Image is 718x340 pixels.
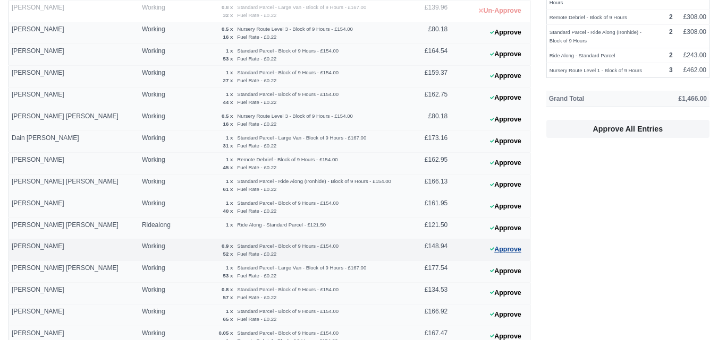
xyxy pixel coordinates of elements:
[403,22,451,44] td: £80.18
[237,113,353,119] small: Nursery Route Level 3 - Block of 9 Hours - £154.00
[484,199,527,214] button: Approve
[9,218,139,239] td: [PERSON_NAME] [PERSON_NAME]
[237,56,276,62] small: Fuel Rate - £0.22
[139,282,179,304] td: Working
[223,186,233,192] strong: 61 x
[223,56,233,62] strong: 53 x
[223,99,233,105] strong: 44 x
[403,196,451,218] td: £161.95
[9,22,139,44] td: [PERSON_NAME]
[237,143,276,149] small: Fuel Rate - £0.22
[675,48,709,63] td: £243.00
[226,91,233,97] strong: 1 x
[237,164,276,170] small: Fuel Rate - £0.22
[237,330,339,336] small: Standard Parcel - Block of 9 Hours - £154.00
[237,265,366,271] small: Standard Parcel - Large Van - Block of 9 Hours - £167.00
[403,175,451,196] td: £166.13
[223,164,233,170] strong: 45 x
[550,14,627,20] small: Remote Debrief - Block of 9 Hours
[550,67,642,73] small: Nursery Route Level 1 - Block of 9 Hours
[237,200,339,206] small: Standard Parcel - Block of 9 Hours - £154.00
[9,153,139,175] td: [PERSON_NAME]
[237,91,339,97] small: Standard Parcel - Block of 9 Hours - £154.00
[546,120,709,138] button: Approve All Entries
[9,1,139,22] td: [PERSON_NAME]
[222,26,233,32] strong: 0.5 x
[9,44,139,66] td: [PERSON_NAME]
[226,178,233,184] strong: 1 x
[669,51,673,59] strong: 2
[237,99,276,105] small: Fuel Rate - £0.22
[237,135,366,141] small: Standard Parcel - Large Van - Block of 9 Hours - £167.00
[219,330,233,336] strong: 0.05 x
[484,221,527,236] button: Approve
[139,218,179,239] td: Ridealong
[9,109,139,131] td: [PERSON_NAME] [PERSON_NAME]
[237,294,276,300] small: Fuel Rate - £0.22
[9,88,139,109] td: [PERSON_NAME]
[226,308,233,314] strong: 1 x
[237,308,339,314] small: Standard Parcel - Block of 9 Hours - £154.00
[226,69,233,75] strong: 1 x
[237,156,337,162] small: Remote Debrief - Block of 9 Hours - £154.00
[139,304,179,326] td: Working
[484,177,527,193] button: Approve
[669,66,673,74] strong: 3
[403,44,451,66] td: £164.54
[484,307,527,322] button: Approve
[403,131,451,153] td: £173.16
[403,153,451,175] td: £162.95
[226,222,233,228] strong: 1 x
[139,109,179,131] td: Working
[139,196,179,218] td: Working
[237,186,276,192] small: Fuel Rate - £0.22
[139,153,179,175] td: Working
[139,66,179,88] td: Working
[403,282,451,304] td: £134.53
[237,243,339,249] small: Standard Parcel - Block of 9 Hours - £154.00
[484,47,527,62] button: Approve
[139,1,179,22] td: Working
[636,91,709,107] th: £1,466.00
[223,251,233,257] strong: 52 x
[237,208,276,214] small: Fuel Rate - £0.22
[403,66,451,88] td: £159.37
[484,134,527,149] button: Approve
[9,260,139,282] td: [PERSON_NAME] [PERSON_NAME]
[9,131,139,153] td: Dain [PERSON_NAME]
[237,48,339,54] small: Standard Parcel - Block of 9 Hours - £154.00
[484,242,527,257] button: Approve
[139,44,179,66] td: Working
[226,156,233,162] strong: 1 x
[226,200,233,206] strong: 1 x
[484,25,527,40] button: Approve
[226,265,233,271] strong: 1 x
[484,68,527,84] button: Approve
[237,12,276,18] small: Fuel Rate - £0.22
[237,4,366,10] small: Standard Parcel - Large Van - Block of 9 Hours - £167.00
[9,196,139,218] td: [PERSON_NAME]
[484,155,527,171] button: Approve
[223,12,233,18] strong: 32 x
[9,282,139,304] td: [PERSON_NAME]
[226,48,233,54] strong: 1 x
[403,88,451,109] td: £162.75
[403,218,451,239] td: £121.50
[223,273,233,278] strong: 53 x
[139,239,179,260] td: Working
[484,264,527,279] button: Approve
[223,294,233,300] strong: 57 x
[484,285,527,301] button: Approve
[675,10,709,24] td: £308.00
[669,28,673,36] strong: 2
[223,77,233,83] strong: 27 x
[550,29,641,44] small: Standard Parcel - Ride Along (Ironhide) - Block of 9 Hours
[403,109,451,131] td: £80.18
[675,63,709,78] td: £462.00
[237,77,276,83] small: Fuel Rate - £0.22
[403,1,451,22] td: £139.96
[546,91,636,107] th: Grand Total
[139,22,179,44] td: Working
[237,178,391,184] small: Standard Parcel - Ride Along (Ironhide) - Block of 9 Hours - £154.00
[223,316,233,322] strong: 65 x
